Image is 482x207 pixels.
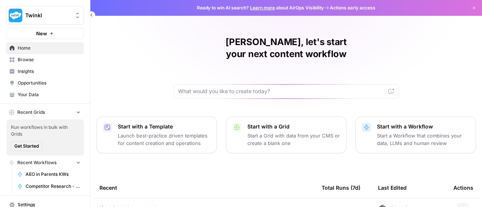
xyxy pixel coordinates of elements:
span: Recent Grids [17,109,45,116]
p: Start a Grid with data from your CMS or create a blank one [247,132,340,147]
span: Run workflows in bulk with Grids [11,124,79,137]
span: Competitor Research - Learn Splash [26,183,81,190]
a: Opportunities [6,77,84,89]
span: Get Started [14,143,39,150]
a: Learn more [250,5,275,11]
span: Insights [18,68,81,75]
span: Twinkl [25,12,71,19]
a: Browse [6,54,84,66]
button: Get Started [11,141,42,151]
div: Total Runs (7d) [322,177,360,198]
button: Recent Grids [6,107,84,118]
button: Start with a WorkflowStart a Workflow that combines your data, LLMs and human review [355,116,476,153]
button: New [6,28,84,39]
span: Your Data [18,91,81,98]
a: Insights [6,65,84,77]
button: Workspace: Twinkl [6,6,84,25]
span: Ready to win AI search? about AirOps Visibility [197,5,324,11]
button: Start with a TemplateLaunch best-practice driven templates for content creation and operations [96,116,217,153]
span: Opportunities [18,80,81,86]
a: Home [6,42,84,54]
div: Actions [453,177,473,198]
p: Start with a Template [118,123,210,130]
p: Start a Workflow that combines your data, LLMs and human review [377,132,470,147]
span: Browse [18,56,81,63]
a: AEO in Parents KWs [14,168,84,180]
button: Start with a GridStart a Grid with data from your CMS or create a blank one [226,116,346,153]
img: Twinkl Logo [9,9,22,22]
div: Recent [99,177,310,198]
h1: [PERSON_NAME], let's start your next content workflow [173,36,399,60]
p: Launch best-practice driven templates for content creation and operations [118,132,210,147]
span: Actions early access [330,5,375,11]
span: Home [18,45,81,51]
p: Start with a Grid [247,123,340,130]
button: Recent Workflows [6,157,84,168]
a: Your Data [6,89,84,101]
p: Start with a Workflow [377,123,470,130]
span: Recent Workflows [17,159,56,166]
span: New [36,30,47,37]
input: What would you like to create today? [178,88,385,95]
div: Last Edited [378,177,407,198]
a: Competitor Research - Learn Splash [14,180,84,192]
span: AEO in Parents KWs [26,171,81,178]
